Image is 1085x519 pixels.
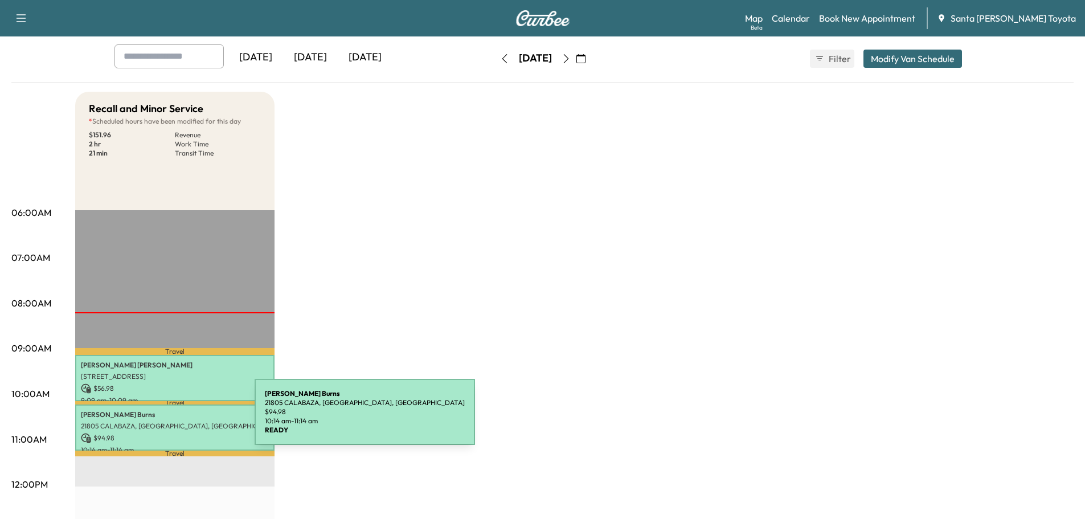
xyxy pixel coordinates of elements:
p: Transit Time [175,149,261,158]
p: 10:00AM [11,387,50,401]
b: READY [265,426,288,434]
p: 09:00AM [11,341,51,355]
p: Scheduled hours have been modified for this day [89,117,261,126]
p: [PERSON_NAME] Burns [81,410,269,419]
p: 12:00PM [11,477,48,491]
p: Travel [75,348,275,355]
p: $ 94.98 [81,433,269,443]
h5: Recall and Minor Service [89,101,203,117]
p: 10:14 am - 11:14 am [81,446,269,455]
button: Filter [810,50,854,68]
a: Calendar [772,11,810,25]
p: 11:00AM [11,432,47,446]
a: Book New Appointment [819,11,915,25]
button: Modify Van Schedule [863,50,962,68]
p: Travel [75,401,275,405]
a: MapBeta [745,11,763,25]
p: $ 94.98 [265,407,465,416]
p: $ 56.98 [81,383,269,394]
span: Filter [829,52,849,66]
div: [DATE] [283,44,338,71]
p: 08:00AM [11,296,51,310]
p: 21 min [89,149,175,158]
img: Curbee Logo [515,10,570,26]
div: [DATE] [228,44,283,71]
p: Revenue [175,130,261,140]
span: Santa [PERSON_NAME] Toyota [951,11,1076,25]
b: [PERSON_NAME] Burns [265,389,340,398]
p: 21805 CALABAZA, [GEOGRAPHIC_DATA], [GEOGRAPHIC_DATA] [81,422,269,431]
p: 10:14 am - 11:14 am [265,416,465,426]
p: [STREET_ADDRESS] [81,372,269,381]
p: Work Time [175,140,261,149]
p: [PERSON_NAME] [PERSON_NAME] [81,361,269,370]
p: 07:00AM [11,251,50,264]
p: 06:00AM [11,206,51,219]
div: [DATE] [338,44,392,71]
div: Beta [751,23,763,32]
p: 9:09 am - 10:09 am [81,396,269,405]
p: 21805 CALABAZA, [GEOGRAPHIC_DATA], [GEOGRAPHIC_DATA] [265,398,465,407]
div: [DATE] [519,51,552,66]
p: 2 hr [89,140,175,149]
p: Travel [75,451,275,456]
p: $ 151.96 [89,130,175,140]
